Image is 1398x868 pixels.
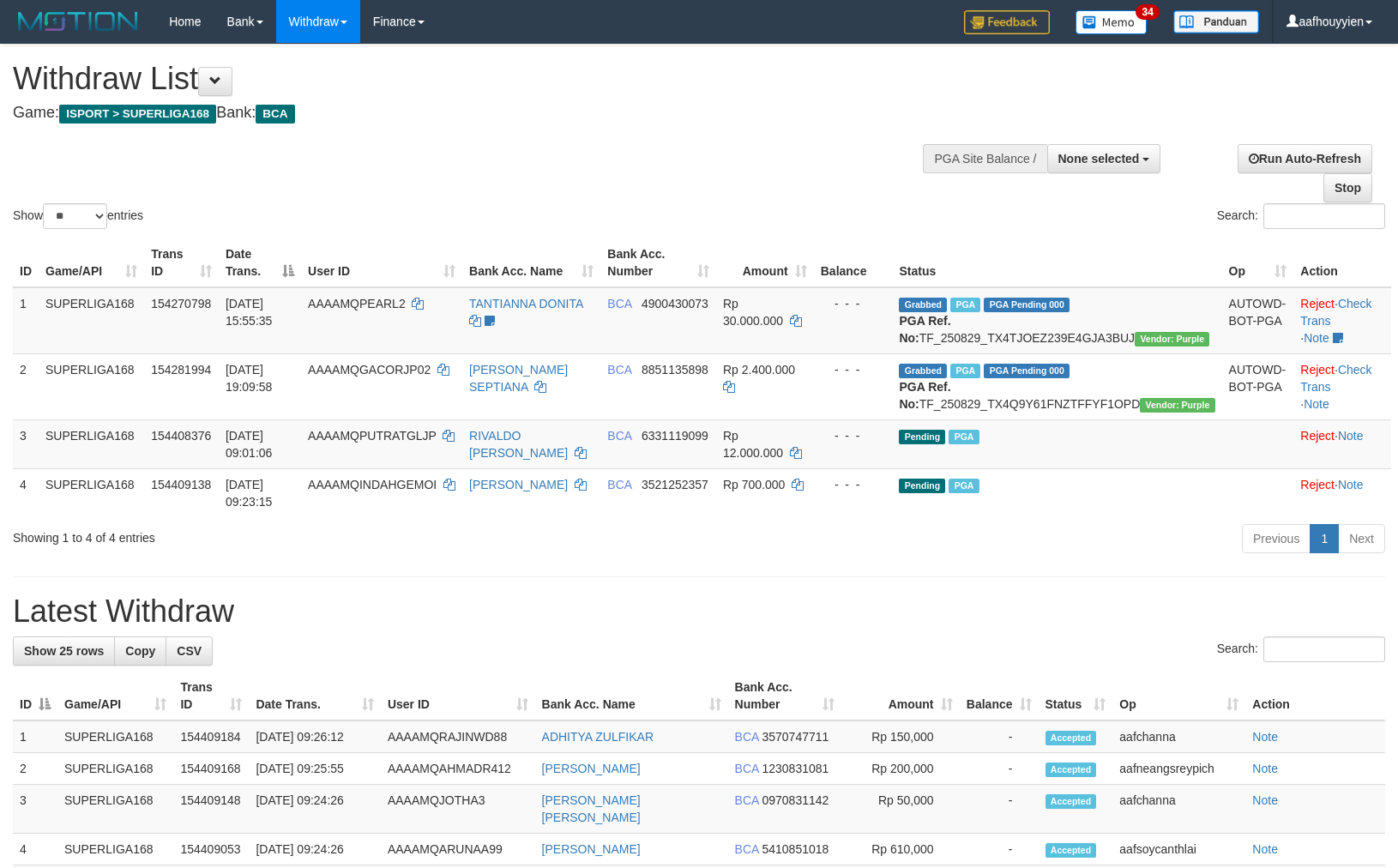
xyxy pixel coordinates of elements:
[899,479,945,493] span: Pending
[125,644,155,658] span: Copy
[841,720,959,753] td: Rp 150,000
[960,785,1039,834] td: -
[723,363,795,377] span: Rp 2.400.000
[821,361,886,378] div: - - -
[762,842,829,856] span: Copy 5410851018 to clipboard
[1263,636,1385,662] input: Search:
[1136,4,1159,20] span: 34
[1300,297,1335,310] a: Reject
[13,105,915,122] h4: Game: Bank:
[1263,203,1385,229] input: Search:
[1238,144,1372,173] a: Run Auto-Refresh
[1293,468,1391,517] td: ·
[1252,730,1278,744] a: Note
[735,730,759,744] span: BCA
[381,753,535,785] td: AAAAMQAHMADR412
[57,672,173,720] th: Game/API: activate to sort column ascending
[607,297,631,310] span: BCA
[1300,297,1371,328] a: Check Trans
[1252,793,1278,807] a: Note
[716,238,814,287] th: Amount: activate to sort column ascending
[173,753,249,785] td: 154409168
[1222,353,1294,419] td: AUTOWD-BOT-PGA
[249,753,381,785] td: [DATE] 09:25:55
[642,363,708,377] span: Copy 8851135898 to clipboard
[1338,429,1364,443] a: Note
[841,785,959,834] td: Rp 50,000
[177,644,202,658] span: CSV
[899,364,947,378] span: Grabbed
[949,479,979,493] span: Marked by aafsoycanthlai
[151,478,211,491] span: 154409138
[226,429,273,460] span: [DATE] 09:01:06
[841,753,959,785] td: Rp 200,000
[1217,203,1385,229] label: Search:
[735,793,759,807] span: BCA
[151,297,211,310] span: 154270798
[39,468,144,517] td: SUPERLIGA168
[301,238,462,287] th: User ID: activate to sort column ascending
[1304,331,1329,345] a: Note
[960,720,1039,753] td: -
[173,785,249,834] td: 154409148
[13,353,39,419] td: 2
[821,295,886,312] div: - - -
[114,636,166,666] a: Copy
[960,834,1039,865] td: -
[899,430,945,444] span: Pending
[1045,731,1097,745] span: Accepted
[249,834,381,865] td: [DATE] 09:24:26
[13,468,39,517] td: 4
[841,672,959,720] th: Amount: activate to sort column ascending
[13,785,57,834] td: 3
[249,720,381,753] td: [DATE] 09:26:12
[642,429,708,443] span: Copy 6331119099 to clipboard
[542,762,641,775] a: [PERSON_NAME]
[1304,397,1329,411] a: Note
[723,297,783,328] span: Rp 30.000.000
[1300,478,1335,491] a: Reject
[1112,785,1245,834] td: aafchanna
[13,9,143,34] img: MOTION_logo.png
[1293,287,1391,354] td: · ·
[13,238,39,287] th: ID
[735,842,759,856] span: BCA
[13,287,39,354] td: 1
[723,429,783,460] span: Rp 12.000.000
[1112,753,1245,785] td: aafneangsreypich
[13,419,39,468] td: 3
[173,834,249,865] td: 154409053
[1076,10,1148,34] img: Button%20Memo.svg
[542,730,654,744] a: ADHITYA ZULFIKAR
[1300,363,1335,377] a: Reject
[173,672,249,720] th: Trans ID: activate to sort column ascending
[1135,332,1209,347] span: Vendor URL: https://trx4.1velocity.biz
[821,476,886,493] div: - - -
[13,753,57,785] td: 2
[535,672,728,720] th: Bank Acc. Name: activate to sort column ascending
[984,364,1070,378] span: PGA Pending
[151,363,211,377] span: 154281994
[542,842,641,856] a: [PERSON_NAME]
[899,380,950,411] b: PGA Ref. No:
[39,353,144,419] td: SUPERLIGA168
[1293,419,1391,468] td: ·
[1045,763,1097,777] span: Accepted
[219,238,301,287] th: Date Trans.: activate to sort column descending
[949,430,979,444] span: Marked by aafsoycanthlai
[13,62,915,96] h1: Withdraw List
[814,238,893,287] th: Balance
[1245,672,1385,720] th: Action
[600,238,716,287] th: Bank Acc. Number: activate to sort column ascending
[24,644,104,658] span: Show 25 rows
[1222,238,1294,287] th: Op: activate to sort column ascending
[821,427,886,444] div: - - -
[13,834,57,865] td: 4
[1252,842,1278,856] a: Note
[1047,144,1161,173] button: None selected
[964,10,1050,34] img: Feedback.jpg
[39,419,144,468] td: SUPERLIGA168
[151,429,211,443] span: 154408376
[57,753,173,785] td: SUPERLIGA168
[256,105,294,124] span: BCA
